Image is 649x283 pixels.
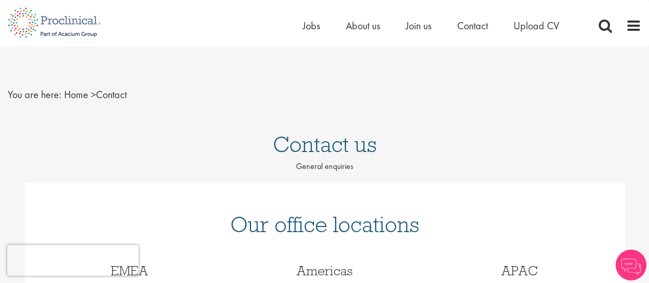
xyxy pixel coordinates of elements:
h3: EMEA [40,264,220,277]
a: Upload CV [514,19,559,32]
span: You are here: [8,88,62,101]
a: Join us [406,19,431,32]
a: breadcrumb link to Home [64,88,88,101]
h3: APAC [430,264,609,277]
img: Chatbot [616,250,646,280]
a: Contact [457,19,488,32]
h3: Americas [235,264,415,277]
h1: Our office locations [40,213,609,236]
span: Contact [64,88,127,101]
a: Jobs [303,19,320,32]
iframe: reCAPTCHA [7,245,139,276]
span: > [91,88,96,101]
a: About us [346,19,380,32]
